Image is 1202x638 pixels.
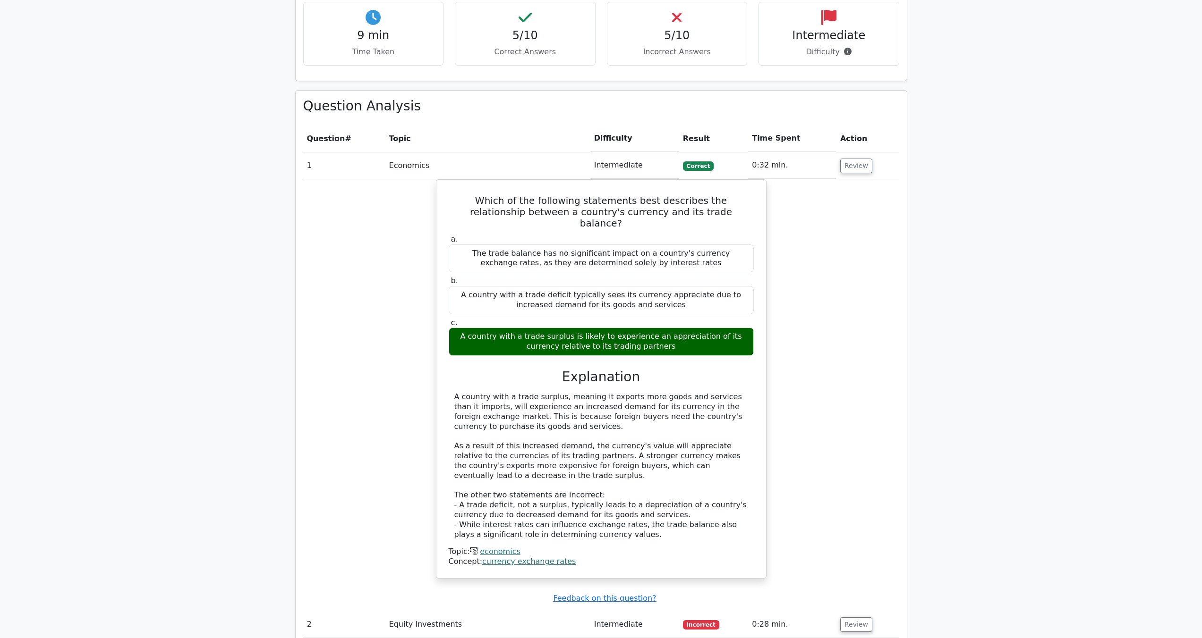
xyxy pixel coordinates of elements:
th: Difficulty [590,125,679,152]
a: economics [480,547,520,556]
span: a. [451,235,458,243]
th: # [303,125,385,152]
a: Feedback on this question? [553,594,656,603]
td: 0:32 min. [748,152,836,179]
button: Review [840,617,872,632]
th: Action [836,125,899,152]
div: The trade balance has no significant impact on a country's currency exchange rates, as they are d... [449,244,754,273]
div: A country with a trade surplus, meaning it exports more goods and services than it imports, will ... [454,392,748,539]
p: Time Taken [311,46,436,58]
p: Incorrect Answers [615,46,740,58]
h3: Question Analysis [303,98,899,114]
div: Topic: [449,547,754,557]
p: Difficulty [767,46,891,58]
td: Economics [385,152,590,179]
p: Correct Answers [463,46,588,58]
th: Time Spent [748,125,836,152]
th: Topic [385,125,590,152]
h4: Intermediate [767,29,891,42]
td: 0:28 min. [748,611,836,638]
td: Equity Investments [385,611,590,638]
span: c. [451,318,458,327]
td: 1 [303,152,385,179]
th: Result [679,125,748,152]
span: Question [307,134,345,143]
span: Correct [683,161,714,171]
td: 2 [303,611,385,638]
h4: 5/10 [463,29,588,42]
button: Review [840,159,872,173]
span: Incorrect [683,620,719,630]
h5: Which of the following statements best describes the relationship between a country's currency an... [448,195,755,229]
td: Intermediate [590,152,679,179]
h4: 9 min [311,29,436,42]
td: Intermediate [590,611,679,638]
a: currency exchange rates [482,557,576,566]
div: A country with a trade deficit typically sees its currency appreciate due to increased demand for... [449,286,754,314]
div: A country with a trade surplus is likely to experience an appreciation of its currency relative t... [449,327,754,356]
h3: Explanation [454,369,748,385]
h4: 5/10 [615,29,740,42]
span: b. [451,276,458,285]
div: Concept: [449,557,754,567]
